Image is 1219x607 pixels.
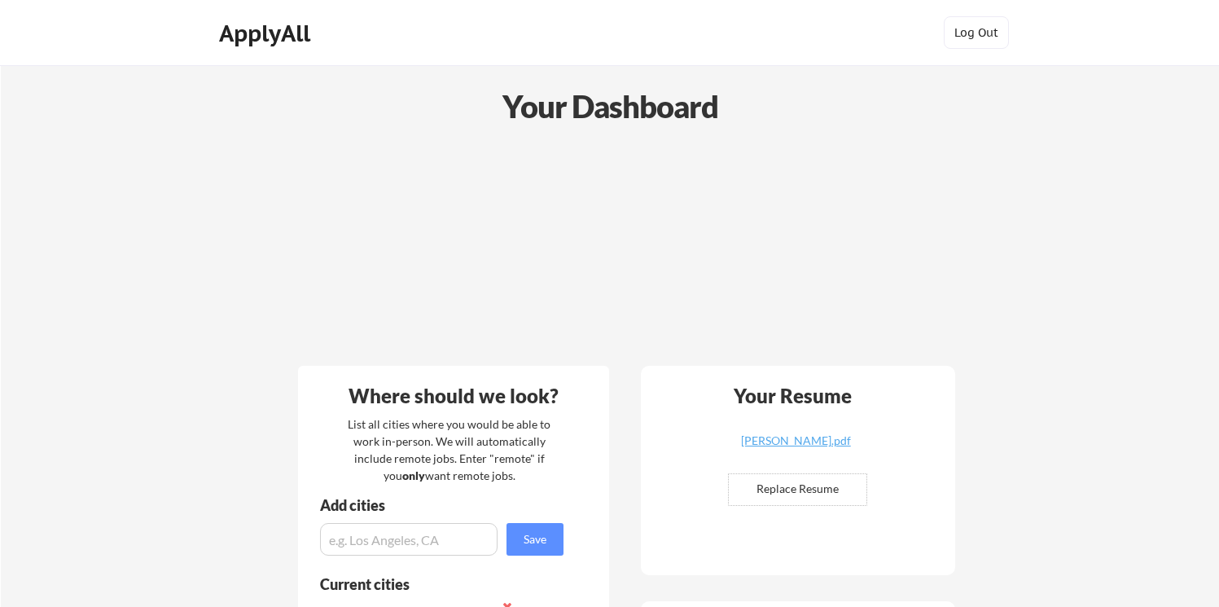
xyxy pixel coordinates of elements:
[2,83,1219,130] div: Your Dashboard
[699,435,892,460] a: [PERSON_NAME].pdf
[219,20,315,47] div: ApplyAll
[337,416,561,484] div: List all cities where you would be able to work in-person. We will automatically include remote j...
[506,523,563,556] button: Save
[712,386,873,406] div: Your Resume
[302,386,605,406] div: Where should we look?
[320,577,546,592] div: Current cities
[402,468,425,482] strong: only
[699,435,892,446] div: [PERSON_NAME].pdf
[320,523,498,556] input: e.g. Los Angeles, CA
[944,16,1009,49] button: Log Out
[320,498,568,512] div: Add cities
